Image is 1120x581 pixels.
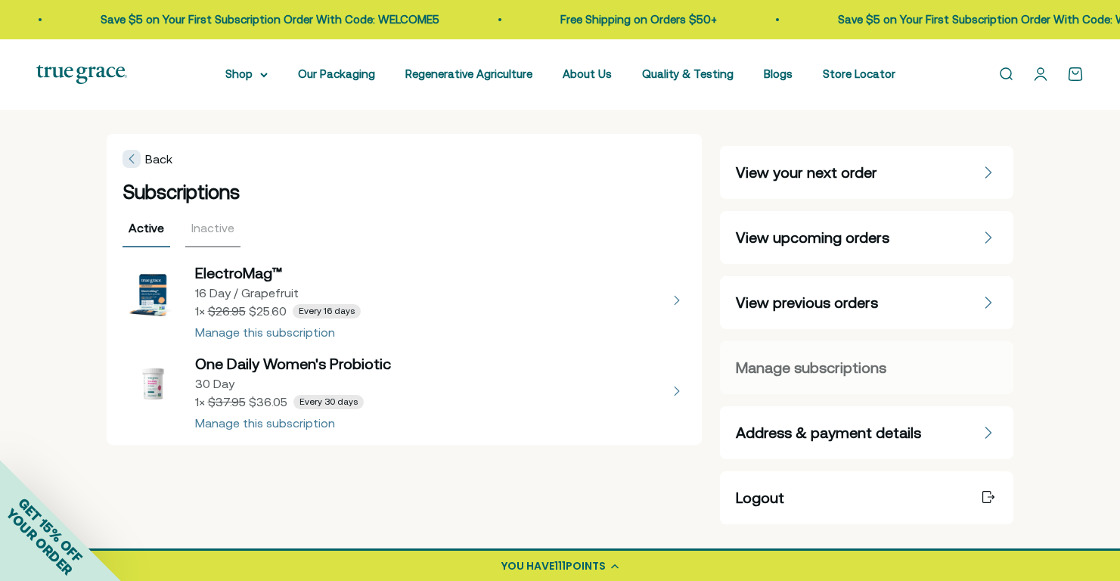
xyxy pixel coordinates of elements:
[554,558,566,573] span: 111
[195,326,335,338] div: Manage this subscription
[764,67,793,80] a: Blogs
[720,406,1013,459] a: Address & payment details
[720,471,1013,524] a: Logout
[123,181,240,203] span: Subscriptions
[15,495,85,565] span: GET 15% OFF
[298,67,375,80] a: Our Packaging
[823,67,895,80] a: Store Locator
[720,341,1013,394] a: Manage subscriptions
[123,150,172,168] span: Back
[3,505,76,578] span: YOUR ORDER
[129,221,164,235] span: Active
[191,221,234,235] span: Inactive
[145,152,172,166] span: Back
[563,67,612,80] a: About Us
[123,219,687,247] div: Filter subscriptions by status
[736,487,784,508] span: Logout
[88,11,427,29] p: Save $5 on Your First Subscription Order With Code: WELCOME5
[736,357,886,378] span: Manage subscriptions
[195,417,335,429] div: Manage this subscription
[736,292,878,313] span: View previous orders
[720,146,1013,199] a: View your next order
[642,67,734,80] a: Quality & Testing
[720,276,1013,329] a: View previous orders
[501,558,554,573] span: YOU HAVE
[736,162,877,183] span: View your next order
[548,13,705,26] a: Free Shipping on Orders $50+
[566,558,606,573] span: POINTS
[225,65,268,83] summary: Shop
[736,422,921,443] span: Address & payment details
[405,67,532,80] a: Regenerative Agriculture
[720,211,1013,264] a: View upcoming orders
[736,227,889,248] span: View upcoming orders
